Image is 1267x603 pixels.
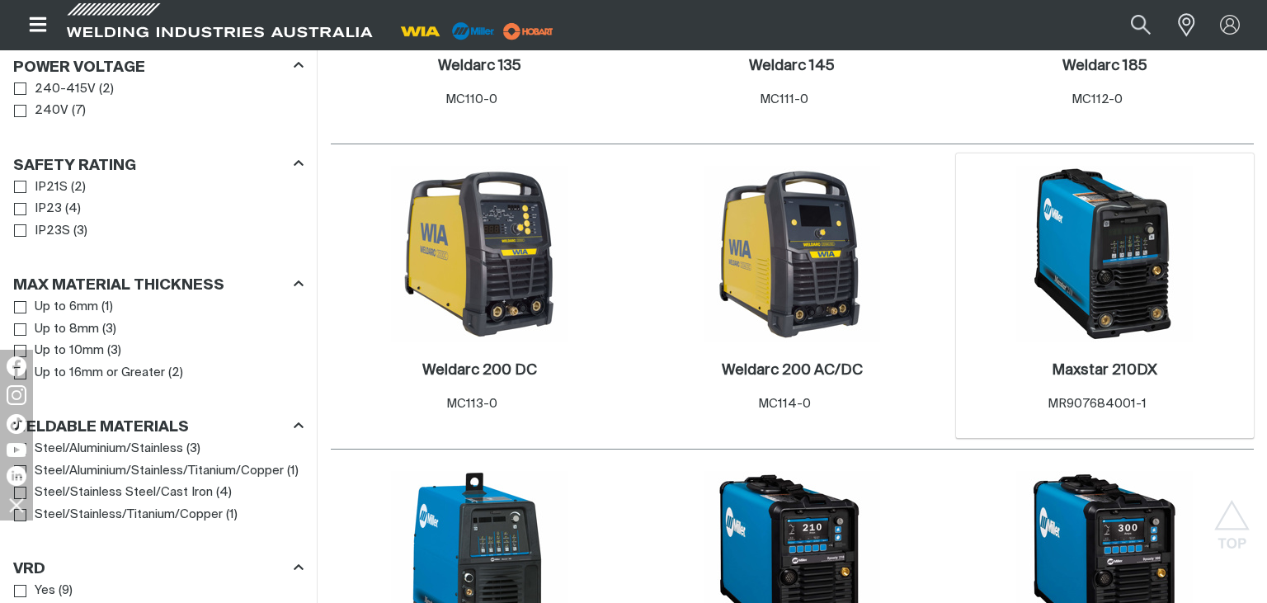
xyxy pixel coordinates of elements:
h2: Maxstar 210DX [1052,363,1157,378]
h3: Safety Rating [13,157,136,176]
div: Weldable Materials [13,416,304,438]
h3: Max Material Thickness [13,276,224,295]
span: ( 3 ) [186,440,200,459]
ul: Weldable Materials [14,438,303,525]
a: Steel/Stainless Steel/Cast Iron [14,482,213,504]
h3: VRD [13,560,45,579]
a: Steel/Stainless/Titanium/Copper [14,504,223,526]
h2: Weldarc 135 [438,59,521,73]
a: Steel/Aluminium/Stainless/Titanium/Copper [14,460,284,483]
button: Scroll to top [1213,500,1251,537]
span: ( 3 ) [102,320,116,339]
span: ( 4 ) [65,200,81,219]
a: Weldarc 200 DC [422,361,537,380]
h2: Weldarc 185 [1062,59,1147,73]
img: LinkedIn [7,466,26,486]
span: MR907684001-1 [1048,398,1147,410]
ul: Safety Rating [14,177,303,243]
div: Max Material Thickness [13,274,304,296]
button: Search products [1113,7,1169,44]
span: ( 1 ) [101,298,113,317]
a: Steel/Aluminium/Stainless [14,438,183,460]
span: ( 2 ) [71,178,86,197]
a: Up to 16mm or Greater [14,362,165,384]
span: Yes [35,582,55,601]
span: Up to 6mm [35,298,98,317]
img: miller [498,19,558,44]
img: Maxstar 210DX [1016,166,1193,342]
a: miller [498,25,558,37]
div: VRD [13,558,304,580]
a: Weldarc 200 AC/DC [722,361,863,380]
ul: Power Voltage [14,78,303,122]
h2: Weldarc 200 AC/DC [722,363,863,378]
span: MC111-0 [760,93,808,106]
span: ( 3 ) [73,222,87,241]
span: IP21S [35,178,68,197]
img: TikTok [7,414,26,434]
span: Up to 10mm [35,342,104,360]
span: Steel/Stainless Steel/Cast Iron [35,483,213,502]
a: Weldarc 185 [1062,57,1147,76]
a: IP23 [14,198,62,220]
span: MC114-0 [758,398,811,410]
div: Power Voltage [13,55,304,78]
img: YouTube [7,443,26,457]
span: 240-415V [35,80,96,99]
span: Steel/Stainless/Titanium/Copper [35,506,223,525]
a: Weldarc 145 [749,57,835,76]
span: ( 1 ) [226,506,238,525]
h2: Weldarc 200 DC [422,363,537,378]
span: ( 9 ) [59,582,73,601]
a: Weldarc 135 [438,57,521,76]
span: ( 2 ) [99,80,114,99]
img: hide socials [2,491,31,519]
a: Yes [14,580,55,602]
span: Up to 16mm or Greater [35,364,165,383]
span: ( 7 ) [72,101,86,120]
a: Up to 6mm [14,296,98,318]
a: 240-415V [14,78,96,101]
span: Steel/Aluminium/Stainless/Titanium/Copper [35,462,284,481]
span: IP23S [35,222,70,241]
span: ( 3 ) [107,342,121,360]
ul: VRD [14,580,303,602]
span: Up to 8mm [35,320,99,339]
h2: Weldarc 145 [749,59,835,73]
div: Safety Rating [13,153,304,176]
span: Steel/Aluminium/Stainless [35,440,183,459]
ul: Max Material Thickness [14,296,303,384]
a: 240V [14,100,68,122]
a: Maxstar 210DX [1052,361,1157,380]
img: Weldarc 200 DC [391,166,568,342]
a: Up to 10mm [14,340,104,362]
a: Up to 8mm [14,318,99,341]
span: MC112-0 [1072,93,1123,106]
span: ( 2 ) [168,364,183,383]
img: Facebook [7,356,26,376]
a: IP23S [14,220,70,243]
span: MC113-0 [446,398,497,410]
a: IP21S [14,177,68,199]
img: Instagram [7,385,26,405]
span: ( 4 ) [216,483,232,502]
span: 240V [35,101,68,120]
span: IP23 [35,200,62,219]
h3: Power Voltage [13,59,145,78]
input: Product name or item number... [1092,7,1169,44]
span: ( 1 ) [287,462,299,481]
img: Weldarc 200 AC/DC [704,166,880,342]
span: MC110-0 [445,93,497,106]
h3: Weldable Materials [13,418,189,437]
